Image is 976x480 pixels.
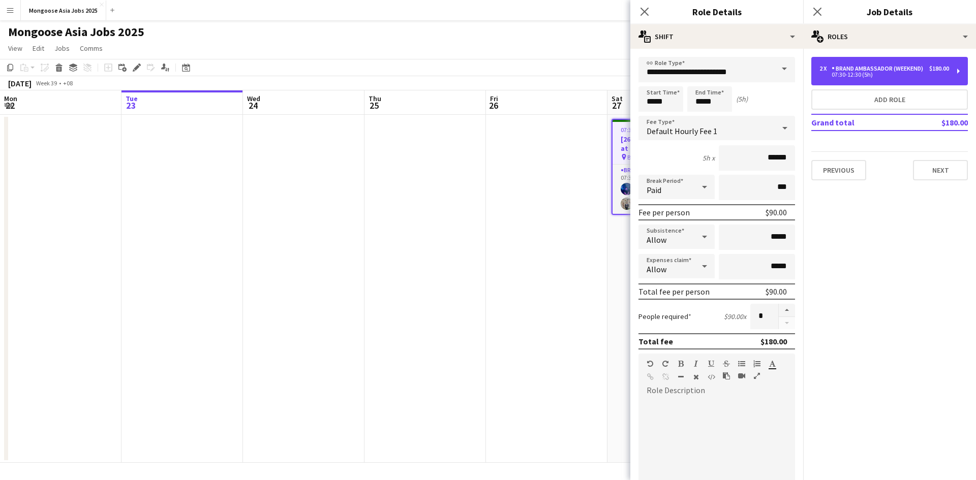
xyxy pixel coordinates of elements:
[33,44,44,53] span: Edit
[490,94,498,103] span: Fri
[811,114,908,131] td: Grand total
[819,72,949,77] div: 07:30-12:30 (5h)
[54,44,70,53] span: Jobs
[662,360,669,368] button: Redo
[612,94,623,103] span: Sat
[28,42,48,55] a: Edit
[610,100,623,111] span: 27
[677,360,684,368] button: Bold
[621,126,662,134] span: 07:30-12:30 (5h)
[489,100,498,111] span: 26
[50,42,74,55] a: Jobs
[753,372,760,380] button: Fullscreen
[723,360,730,368] button: Strikethrough
[769,360,776,368] button: Text Color
[723,372,730,380] button: Paste as plain text
[630,24,803,49] div: Shift
[692,360,699,368] button: Italic
[766,286,787,297] div: $90.00
[819,65,832,72] div: 2 x
[247,94,260,103] span: Wed
[647,264,666,274] span: Allow
[613,135,724,153] h3: [263-02] AG1 Gym Activation at [GEOGRAPHIC_DATA]
[638,207,690,217] div: Fee per person
[647,185,661,195] span: Paid
[627,153,675,161] span: BFT Harbour Front
[929,65,949,72] div: $180.00
[638,336,673,346] div: Total fee
[803,24,976,49] div: Roles
[246,100,260,111] span: 24
[4,94,17,103] span: Mon
[753,360,760,368] button: Ordered List
[724,312,746,321] div: $90.00 x
[708,373,715,381] button: HTML Code
[738,372,745,380] button: Insert video
[779,304,795,317] button: Increase
[34,79,59,87] span: Week 39
[908,114,968,131] td: $180.00
[638,286,710,297] div: Total fee per person
[21,1,106,20] button: Mongoose Asia Jobs 2025
[63,79,73,87] div: +08
[647,126,717,136] span: Default Hourly Fee 1
[369,94,381,103] span: Thu
[613,165,724,214] app-card-role: Brand Ambassador (weekend)2/207:30-12:30 (5h)[PERSON_NAME]H M [PERSON_NAME]
[913,160,968,180] button: Next
[647,235,666,245] span: Allow
[803,5,976,18] h3: Job Details
[638,312,691,321] label: People required
[3,100,17,111] span: 22
[736,94,748,104] div: (5h)
[126,94,138,103] span: Tue
[708,360,715,368] button: Underline
[738,360,745,368] button: Unordered List
[811,160,866,180] button: Previous
[630,5,803,18] h3: Role Details
[8,24,144,40] h1: Mongoose Asia Jobs 2025
[647,360,654,368] button: Undo
[124,100,138,111] span: 23
[766,207,787,217] div: $90.00
[612,119,725,215] app-job-card: 07:30-12:30 (5h)2/2[263-02] AG1 Gym Activation at [GEOGRAPHIC_DATA] BFT Harbour Front1 RoleBrand ...
[367,100,381,111] span: 25
[76,42,107,55] a: Comms
[8,44,22,53] span: View
[832,65,927,72] div: Brand Ambassador (weekend)
[8,78,32,88] div: [DATE]
[811,89,968,110] button: Add role
[80,44,103,53] span: Comms
[703,153,715,163] div: 5h x
[4,42,26,55] a: View
[760,336,787,346] div: $180.00
[692,373,699,381] button: Clear Formatting
[677,373,684,381] button: Horizontal Line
